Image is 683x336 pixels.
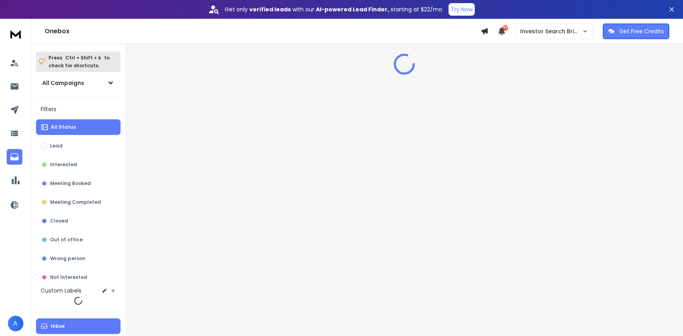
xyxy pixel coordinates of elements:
button: Lead [36,138,121,154]
p: Closed [50,218,68,224]
button: Interested [36,157,121,172]
button: Inbox [36,318,121,334]
button: Try Now [449,3,475,16]
p: Meeting Booked [50,180,91,187]
strong: verified leads [249,5,291,13]
p: Get only with our starting at $22/mo [225,5,442,13]
p: Investor Search Brillwood [520,27,582,35]
h3: Filters [36,104,121,115]
button: Not Interested [36,270,121,285]
p: Wrong person [50,255,85,262]
span: Ctrl + Shift + k [64,53,102,62]
h1: Onebox [45,27,481,36]
button: Closed [36,213,121,229]
p: Interested [50,162,77,168]
button: Out of office [36,232,121,248]
p: Try Now [451,5,472,13]
p: Press to check for shortcuts. [49,54,110,70]
p: Meeting Completed [50,199,101,205]
button: A [8,316,23,331]
span: 50 [503,25,508,31]
strong: AI-powered Lead Finder, [316,5,389,13]
p: Inbox [51,323,65,329]
p: All Status [51,124,76,130]
button: Wrong person [36,251,121,266]
p: Not Interested [50,274,87,280]
button: Meeting Completed [36,194,121,210]
h3: Custom Labels [41,287,81,295]
p: Get Free Credits [619,27,664,35]
button: All Campaigns [36,75,121,91]
img: logo [8,27,23,41]
button: All Status [36,119,121,135]
button: Get Free Credits [603,23,669,39]
button: Meeting Booked [36,176,121,191]
h1: All Campaigns [42,79,84,87]
p: Out of office [50,237,83,243]
p: Lead [50,143,63,149]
